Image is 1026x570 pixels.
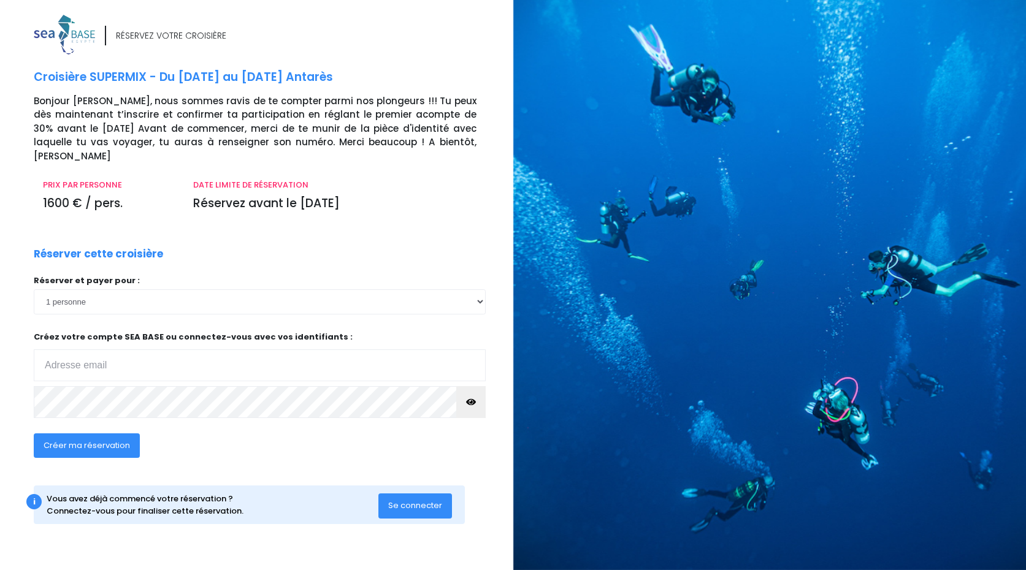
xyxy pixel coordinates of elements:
p: 1600 € / pers. [43,195,175,213]
span: Créer ma réservation [44,439,130,451]
p: Bonjour [PERSON_NAME], nous sommes ravis de te compter parmi nos plongeurs !!! Tu peux dès mainte... [34,94,504,164]
div: i [26,494,42,509]
p: Réservez avant le [DATE] [193,195,476,213]
div: Vous avez déjà commencé votre réservation ? Connectez-vous pour finaliser cette réservation. [47,493,379,517]
button: Se connecter [378,493,452,518]
span: Se connecter [388,500,442,511]
button: Créer ma réservation [34,433,140,458]
p: Réserver et payer pour : [34,275,486,287]
p: Croisière SUPERMIX - Du [DATE] au [DATE] Antarès [34,69,504,86]
img: logo_color1.png [34,15,95,55]
input: Adresse email [34,349,486,381]
p: Réserver cette croisière [34,246,163,262]
p: DATE LIMITE DE RÉSERVATION [193,179,476,191]
a: Se connecter [378,500,452,511]
p: PRIX PAR PERSONNE [43,179,175,191]
div: RÉSERVEZ VOTRE CROISIÈRE [116,29,226,42]
p: Créez votre compte SEA BASE ou connectez-vous avec vos identifiants : [34,331,486,382]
